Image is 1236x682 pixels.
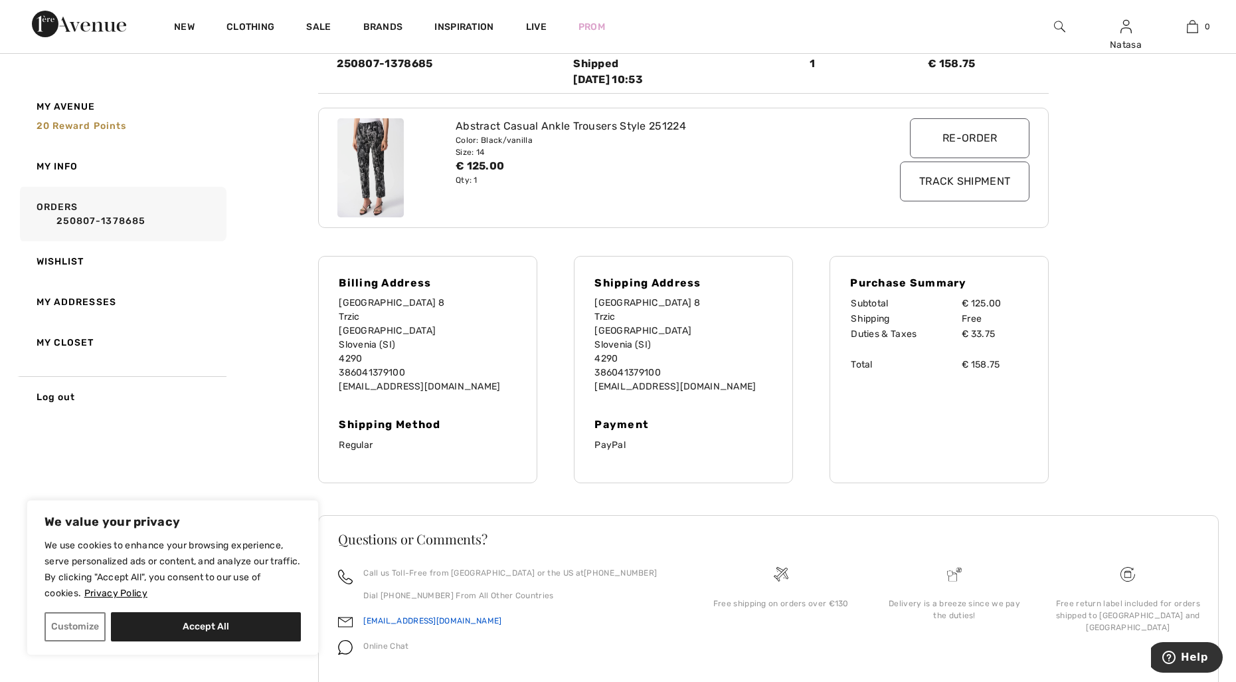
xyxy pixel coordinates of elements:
p: We value your privacy [44,514,301,530]
h4: Payment [594,418,772,431]
div: Free return label included for orders shipped to [GEOGRAPHIC_DATA] and [GEOGRAPHIC_DATA] [1052,598,1204,633]
div: € 158.75 [920,56,1038,88]
div: Size: 14 [456,146,853,158]
a: Log out [17,376,226,417]
p: We use cookies to enhance your browsing experience, serve personalized ads or content, and analyz... [44,538,301,602]
span: Inspiration [434,21,493,35]
a: Orders [17,187,226,241]
h4: Purchase Summary [850,277,1028,289]
div: Qty: 1 [456,174,853,186]
p: Dial [PHONE_NUMBER] From All Other Countries [363,590,657,602]
img: 1ère Avenue [32,11,126,37]
div: 250807-1378685 [329,56,565,88]
div: Color: Black/vanilla [456,134,853,146]
a: My Info [17,146,226,187]
h4: Billing Address [339,277,517,289]
td: Total [850,357,961,372]
a: Brands [363,21,403,35]
p: [GEOGRAPHIC_DATA] 8 Trzic [GEOGRAPHIC_DATA] Slovenia (SI) 4290 386041379100 [EMAIL_ADDRESS][DOMAI... [594,296,772,394]
span: Online Chat [363,641,408,651]
img: Delivery is a breeze since we pay the duties! [947,567,962,582]
img: joseph-ribkoff-pants-black-vanilla_251224_2_e57a_search.jpg [337,118,404,218]
span: My Avenue [37,100,96,114]
h4: Shipping Method [339,418,517,431]
div: We value your privacy [27,500,319,655]
a: My Addresses [17,282,226,322]
input: Track Shipment [900,162,1029,201]
td: € 33.75 [961,326,1028,342]
h3: Questions or Comments? [338,532,1199,546]
a: 250807-1378685 [37,214,222,228]
div: Abstract Casual Ankle Trousers Style 251224 [456,118,853,134]
a: My Closet [17,322,226,363]
a: Clothing [226,21,274,35]
iframe: Opens a widget where you can find more information [1151,642,1223,675]
a: New [174,21,195,35]
a: 0 [1160,19,1225,35]
h4: Shipping Address [594,277,772,289]
img: call [338,570,353,584]
td: € 125.00 [961,296,1028,311]
div: Delivery is a breeze since we pay the duties! [878,598,1030,622]
img: search the website [1054,19,1065,35]
a: Privacy Policy [84,587,148,600]
div: Shipped [DATE] 10:53 [573,56,794,88]
span: 20 Reward points [37,120,127,132]
div: Natasa [1093,38,1158,52]
a: [PHONE_NUMBER] [584,568,657,578]
p: Regular [339,438,517,452]
td: Free [961,311,1028,326]
p: [GEOGRAPHIC_DATA] 8 Trzic [GEOGRAPHIC_DATA] Slovenia (SI) 4290 386041379100 [EMAIL_ADDRESS][DOMAI... [339,296,517,394]
td: Duties & Taxes [850,326,961,342]
img: Free shipping on orders over &#8364;130 [774,567,788,582]
td: Shipping [850,311,961,326]
button: Customize [44,612,106,641]
div: € 125.00 [456,158,853,174]
td: € 158.75 [961,357,1028,372]
img: My Bag [1187,19,1198,35]
a: [EMAIL_ADDRESS][DOMAIN_NAME] [363,616,501,625]
td: Subtotal [850,296,961,311]
div: Free shipping on orders over €130 [705,598,857,610]
img: My Info [1120,19,1132,35]
img: email [338,615,353,629]
img: chat [338,640,353,655]
div: 1 [802,56,920,88]
a: Sign In [1120,20,1132,33]
a: Live [526,20,547,34]
a: Prom [578,20,605,34]
a: Sale [306,21,331,35]
img: Free shipping on orders over &#8364;130 [1120,567,1135,582]
span: 0 [1205,21,1210,33]
button: Accept All [111,612,301,641]
input: Re-order [910,118,1029,158]
a: Wishlist [17,241,226,282]
p: Call us Toll-Free from [GEOGRAPHIC_DATA] or the US at [363,567,657,579]
p: PayPal [594,438,772,452]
